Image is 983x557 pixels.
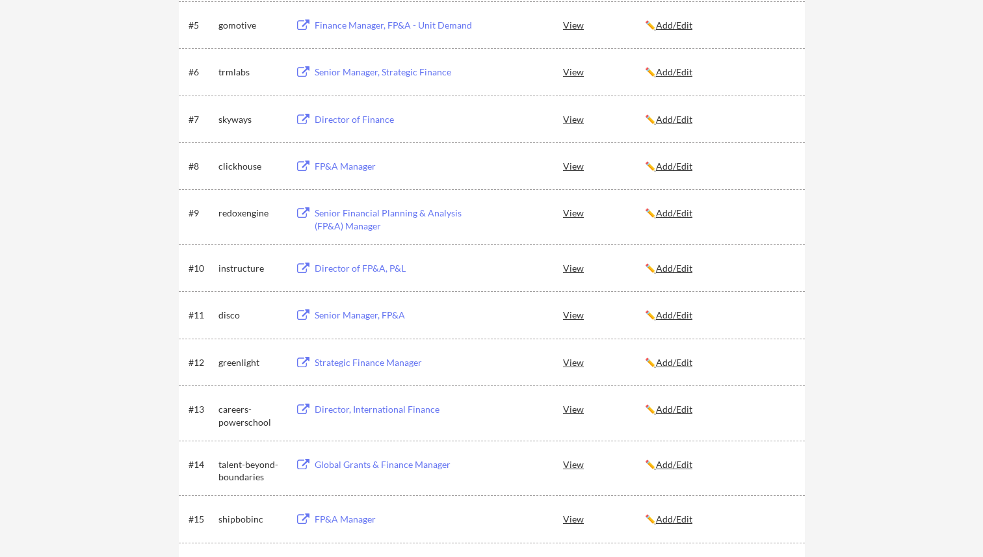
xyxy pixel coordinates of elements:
div: Global Grants & Finance Manager [315,458,476,471]
div: Strategic Finance Manager [315,356,476,369]
div: redoxengine [218,207,283,220]
div: View [563,107,645,131]
div: #14 [189,458,214,471]
u: Add/Edit [656,19,692,31]
div: disco [218,309,283,322]
div: View [563,60,645,83]
div: ✏️ [645,458,793,471]
div: Senior Financial Planning & Analysis (FP&A) Manager [315,207,476,232]
div: View [563,154,645,177]
div: clickhouse [218,160,283,173]
div: View [563,201,645,224]
u: Add/Edit [656,263,692,274]
div: FP&A Manager [315,160,476,173]
div: #5 [189,19,214,32]
div: gomotive [218,19,283,32]
div: shipbobinc [218,513,283,526]
div: careers-powerschool [218,403,283,428]
div: Senior Manager, FP&A [315,309,476,322]
div: ✏️ [645,66,793,79]
div: View [563,350,645,374]
div: Finance Manager, FP&A - Unit Demand [315,19,476,32]
div: #15 [189,513,214,526]
div: Director of Finance [315,113,476,126]
div: #13 [189,403,214,416]
u: Add/Edit [656,513,692,525]
div: instructure [218,262,283,275]
div: View [563,397,645,421]
div: #11 [189,309,214,322]
u: Add/Edit [656,161,692,172]
div: Director of FP&A, P&L [315,262,476,275]
div: View [563,256,645,279]
div: Senior Manager, Strategic Finance [315,66,476,79]
div: #6 [189,66,214,79]
div: ✏️ [645,309,793,322]
u: Add/Edit [656,404,692,415]
u: Add/Edit [656,357,692,368]
u: Add/Edit [656,207,692,218]
div: #8 [189,160,214,173]
div: FP&A Manager [315,513,476,526]
div: #7 [189,113,214,126]
div: ✏️ [645,207,793,220]
div: ✏️ [645,160,793,173]
div: ✏️ [645,356,793,369]
div: View [563,507,645,530]
div: View [563,452,645,476]
div: ✏️ [645,19,793,32]
u: Add/Edit [656,66,692,77]
div: ✏️ [645,262,793,275]
div: ✏️ [645,113,793,126]
div: ✏️ [645,513,793,526]
div: #9 [189,207,214,220]
div: #10 [189,262,214,275]
div: trmlabs [218,66,283,79]
div: greenlight [218,356,283,369]
div: #12 [189,356,214,369]
div: View [563,13,645,36]
div: View [563,303,645,326]
div: talent-beyond-boundaries [218,458,283,484]
div: skyways [218,113,283,126]
div: ✏️ [645,403,793,416]
u: Add/Edit [656,309,692,320]
u: Add/Edit [656,459,692,470]
div: Director, International Finance [315,403,476,416]
u: Add/Edit [656,114,692,125]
